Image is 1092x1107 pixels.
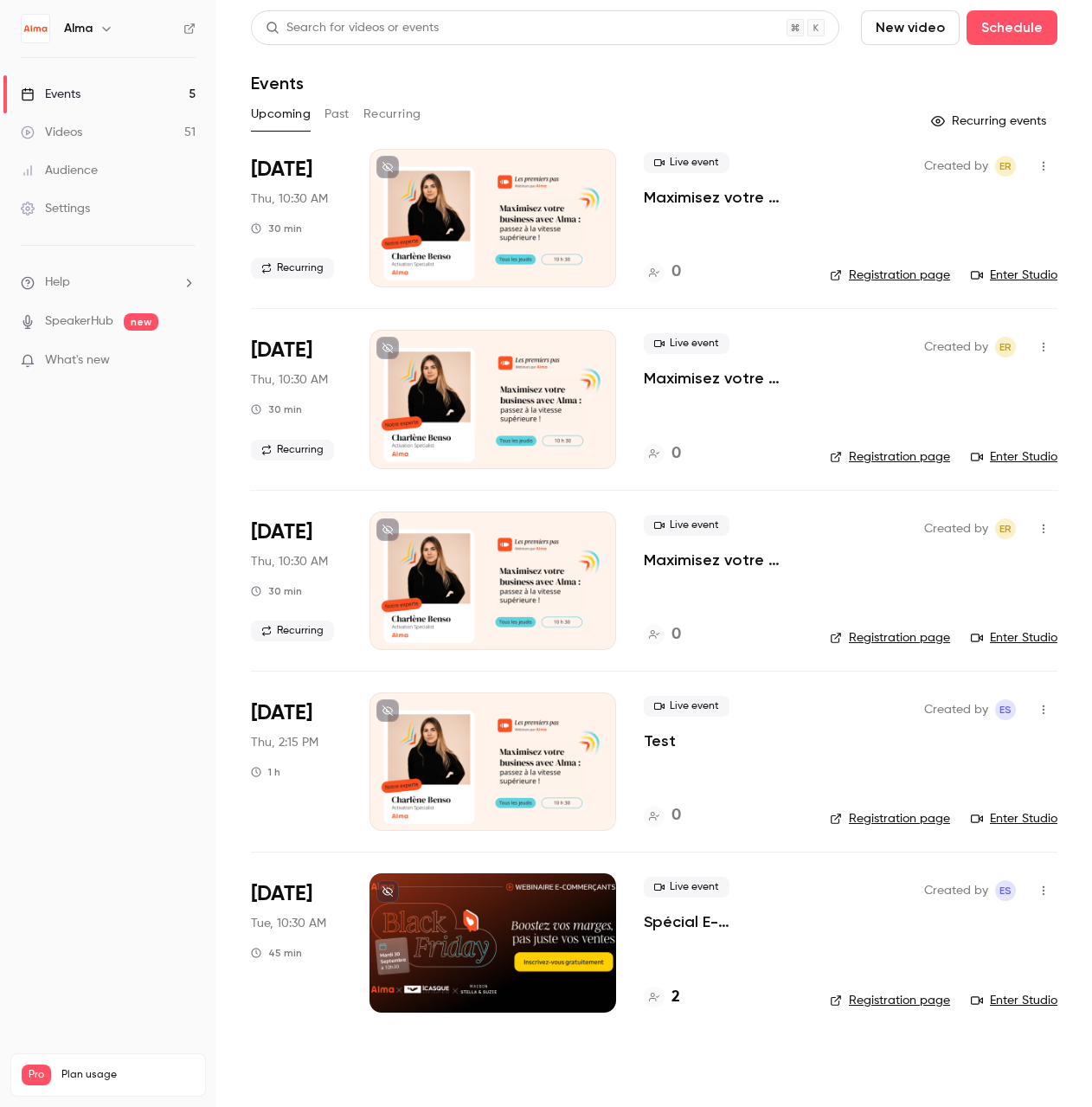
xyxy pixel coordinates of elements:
button: Schedule [967,10,1057,45]
a: Enter Studio [971,267,1057,284]
div: 45 min [251,946,302,960]
span: Created by [924,518,988,539]
h1: Events [251,73,304,93]
img: Alma [22,15,49,42]
span: Plan usage [61,1068,195,1082]
span: Thu, 10:30 AM [251,553,328,570]
span: [DATE] [251,518,312,546]
div: Search for videos or events [266,19,439,37]
h4: 0 [671,804,681,827]
span: Help [45,274,70,292]
span: Created by [924,156,988,177]
div: Events [21,86,80,103]
a: 2 [644,986,680,1009]
a: Enter Studio [971,810,1057,827]
span: Thu, 2:15 PM [251,734,318,751]
span: Created by [924,337,988,357]
div: 30 min [251,222,302,235]
button: Recurring events [923,107,1057,135]
a: Enter Studio [971,448,1057,466]
span: [DATE] [251,156,312,183]
span: new [124,313,158,331]
span: Created by [924,880,988,901]
a: SpeakerHub [45,312,113,331]
span: ES [999,880,1012,901]
span: Created by [924,699,988,720]
span: Live event [644,696,729,717]
h6: Alma [64,20,93,37]
span: Evan SAIDI [995,699,1016,720]
span: Pro [22,1065,51,1085]
span: Recurring [251,440,334,460]
div: Sep 18 Thu, 10:30 AM (Europe/Paris) [251,512,342,650]
span: Live event [644,515,729,536]
button: Past [324,100,350,128]
a: Registration page [830,629,950,647]
div: Sep 11 Thu, 10:30 AM (Europe/Paris) [251,330,342,468]
div: 30 min [251,402,302,416]
span: ER [999,518,1012,539]
a: Registration page [830,992,950,1009]
span: ES [999,699,1012,720]
div: Sep 25 Thu, 2:15 PM (Europe/Paris) [251,692,342,831]
a: 0 [644,623,681,647]
span: Live event [644,877,729,898]
span: Evan SAIDI [995,880,1016,901]
iframe: Noticeable Trigger [175,353,196,369]
span: Recurring [251,621,334,641]
h4: 2 [671,986,680,1009]
a: Registration page [830,267,950,284]
span: [DATE] [251,699,312,727]
a: Enter Studio [971,992,1057,1009]
span: Thu, 10:30 AM [251,190,328,208]
span: Eric ROMER [995,156,1016,177]
div: Videos [21,124,82,141]
div: Audience [21,162,98,179]
a: Spécial E-commerçants - Sortir de la guerre des prix et préserver vos marges pendant [DATE][DATE] [644,911,802,932]
span: [DATE] [251,337,312,364]
span: ER [999,337,1012,357]
button: Recurring [363,100,421,128]
span: Eric ROMER [995,337,1016,357]
span: Live event [644,333,729,354]
a: 0 [644,442,681,466]
a: 0 [644,804,681,827]
h4: 0 [671,261,681,284]
a: Enter Studio [971,629,1057,647]
li: help-dropdown-opener [21,274,196,292]
span: What's new [45,351,110,370]
span: Thu, 10:30 AM [251,371,328,389]
span: Eric ROMER [995,518,1016,539]
a: Maximisez votre business avec [PERSON_NAME] : passez à la vitesse supérieure ! [644,368,802,389]
button: New video [861,10,960,45]
div: 1 h [251,765,280,779]
div: Sep 4 Thu, 10:30 AM (Europe/Paris) [251,149,342,287]
a: Registration page [830,810,950,827]
div: Settings [21,200,90,217]
div: Sep 30 Tue, 10:30 AM (Europe/Paris) [251,873,342,1012]
span: [DATE] [251,880,312,908]
span: Recurring [251,258,334,279]
h4: 0 [671,442,681,466]
span: ER [999,156,1012,177]
a: 0 [644,261,681,284]
a: Maximisez votre business avec [PERSON_NAME] : passez à la vitesse supérieure ! [644,550,802,570]
a: Test [644,730,676,751]
a: Registration page [830,448,950,466]
h4: 0 [671,623,681,647]
div: 30 min [251,584,302,598]
button: Upcoming [251,100,311,128]
span: Tue, 10:30 AM [251,915,326,932]
a: Maximisez votre business avec [PERSON_NAME] : passez à la vitesse supérieure ! [644,187,802,208]
span: Live event [644,152,729,173]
